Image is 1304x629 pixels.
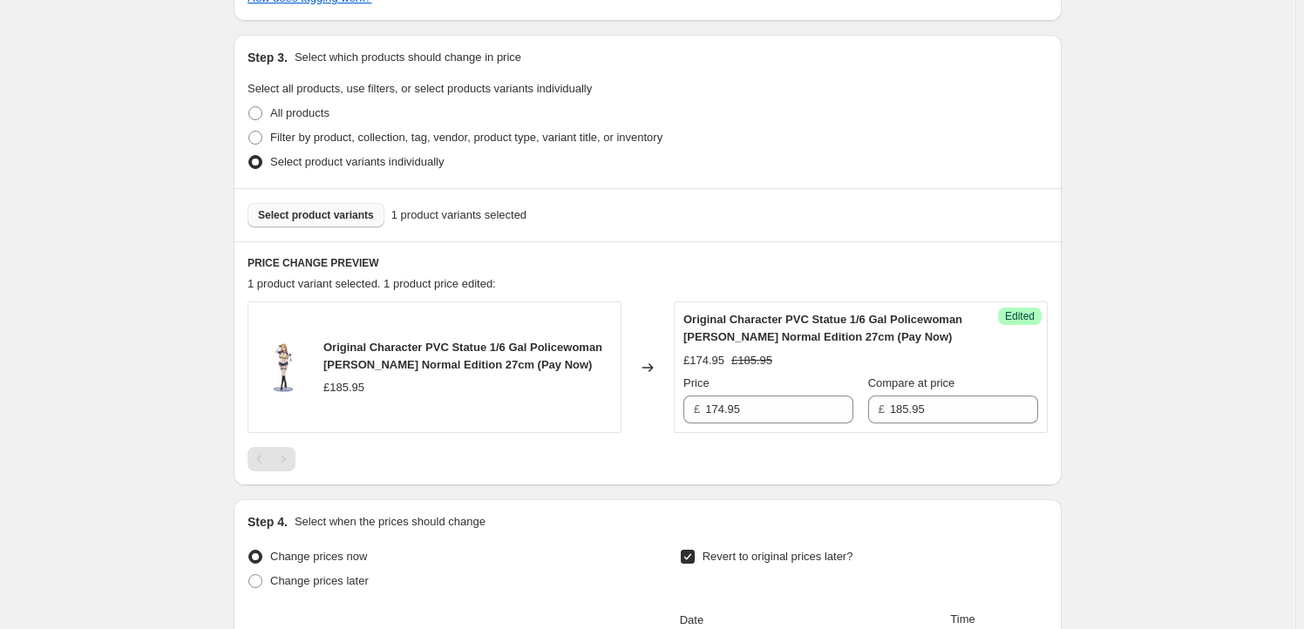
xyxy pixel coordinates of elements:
[270,155,444,168] span: Select product variants individually
[248,513,288,531] h2: Step 4.
[248,256,1048,270] h6: PRICE CHANGE PREVIEW
[683,354,724,367] span: £174.95
[248,82,592,95] span: Select all products, use filters, or select products variants individually
[295,513,486,531] p: Select when the prices should change
[868,376,955,389] span: Compare at price
[323,381,364,394] span: £185.95
[295,49,521,66] p: Select which products should change in price
[731,354,772,367] span: £185.95
[257,342,309,394] img: x_hanbe32010_80x.jpg
[879,402,885,416] span: £
[248,277,496,290] span: 1 product variant selected. 1 product price edited:
[683,376,710,389] span: Price
[391,206,526,224] span: 1 product variants selected
[694,402,700,416] span: £
[703,550,853,563] span: Revert to original prices later?
[680,613,703,626] span: Date
[248,203,384,227] button: Select product variants
[270,574,369,587] span: Change prices later
[683,313,962,343] span: Original Character PVC Statue 1/6 Gal Policewoman [PERSON_NAME] Normal Edition 27cm (Pay Now)
[248,447,295,471] nav: Pagination
[270,550,367,563] span: Change prices now
[1005,309,1035,323] span: Edited
[950,612,975,626] span: Time
[248,49,288,66] h2: Step 3.
[270,131,662,144] span: Filter by product, collection, tag, vendor, product type, variant title, or inventory
[270,106,329,119] span: All products
[323,341,602,371] span: Original Character PVC Statue 1/6 Gal Policewoman [PERSON_NAME] Normal Edition 27cm (Pay Now)
[258,208,374,222] span: Select product variants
